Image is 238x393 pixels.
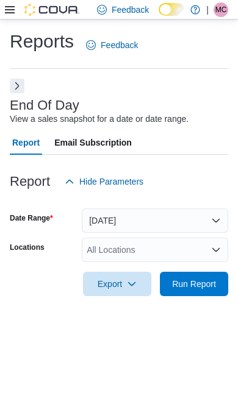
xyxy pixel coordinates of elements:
[206,2,209,17] p: |
[10,174,50,189] h3: Report
[214,2,228,17] div: Mike Cochrane
[10,98,79,113] h3: End Of Day
[12,130,40,155] span: Report
[101,39,138,51] span: Feedback
[10,29,74,54] h1: Reports
[10,113,189,126] div: View a sales snapshot for a date or date range.
[60,169,148,194] button: Hide Parameters
[160,272,228,296] button: Run Report
[83,272,151,296] button: Export
[211,245,221,255] button: Open list of options
[159,3,184,16] input: Dark Mode
[24,4,79,16] img: Cova
[79,175,143,188] span: Hide Parameters
[112,4,149,16] span: Feedback
[81,33,143,57] a: Feedback
[90,272,144,296] span: Export
[215,2,227,17] span: MC
[54,130,132,155] span: Email Subscription
[10,243,45,252] label: Locations
[10,79,24,93] button: Next
[82,208,228,233] button: [DATE]
[10,213,53,223] label: Date Range
[172,278,216,290] span: Run Report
